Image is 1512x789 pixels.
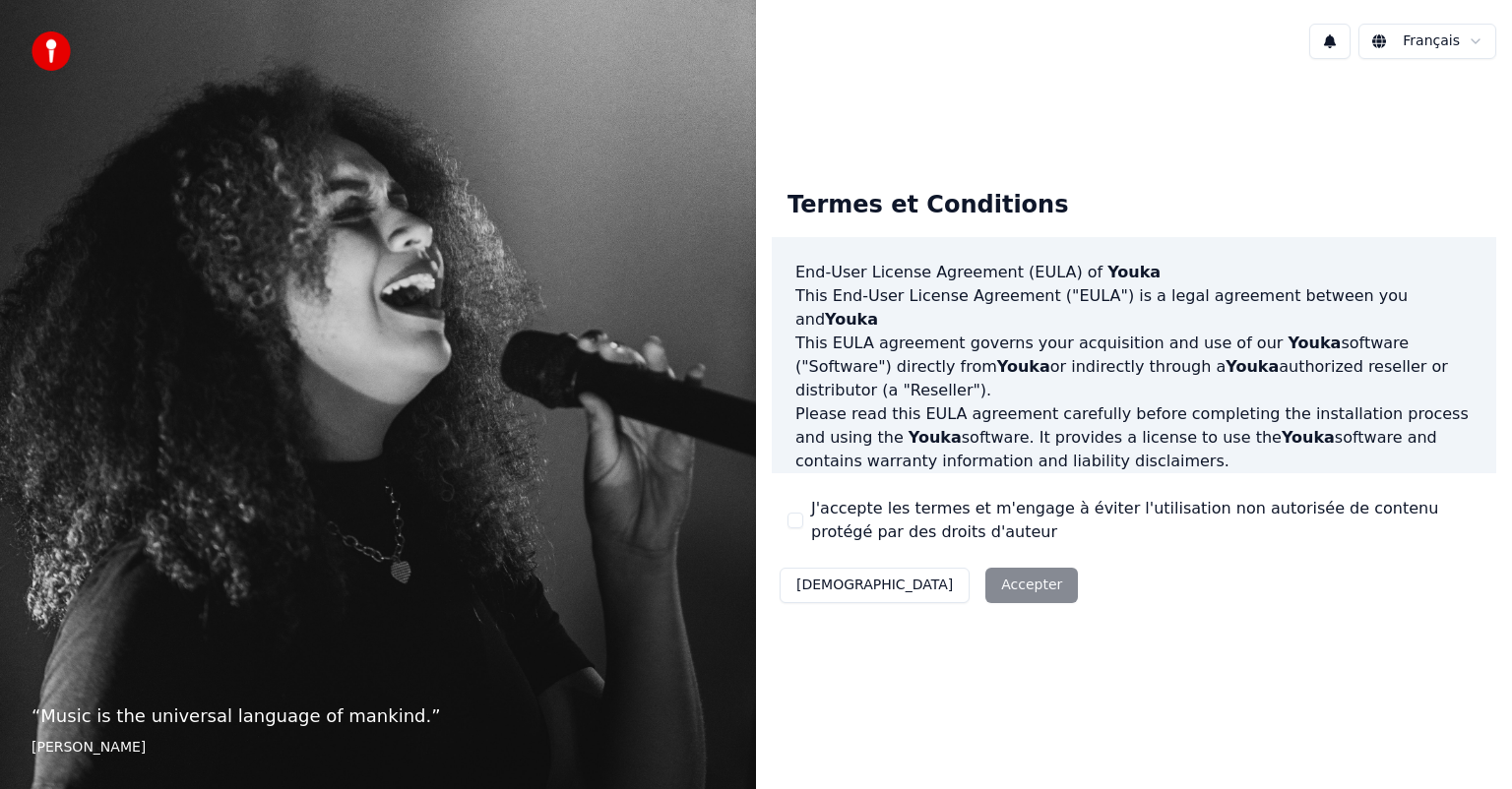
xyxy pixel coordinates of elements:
[1288,334,1341,352] span: Youka
[795,402,1473,473] p: Please read this EULA agreement carefully before completing the installation process and using th...
[909,428,962,447] span: Youka
[1282,428,1335,447] span: Youka
[31,738,724,758] footer: [PERSON_NAME]
[811,497,1480,544] label: J'accepte les termes et m'engage à éviter l'utilisation non autorisée de contenu protégé par des ...
[795,261,1473,284] h3: End-User License Agreement (EULA) of
[31,31,71,71] img: youka
[825,310,878,329] span: Youka
[1226,357,1279,376] span: Youka
[795,332,1473,402] p: This EULA agreement governs your acquisition and use of our software ("Software") directly from o...
[997,357,1050,376] span: Youka
[1107,263,1161,281] span: Youka
[795,473,1473,568] p: If you register for a free trial of the software, this EULA agreement will also govern that trial...
[31,702,724,730] p: “ Music is the universal language of mankind. ”
[772,174,1084,237] div: Termes et Conditions
[795,284,1473,332] p: This End-User License Agreement ("EULA") is a legal agreement between you and
[780,568,970,603] button: [DEMOGRAPHIC_DATA]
